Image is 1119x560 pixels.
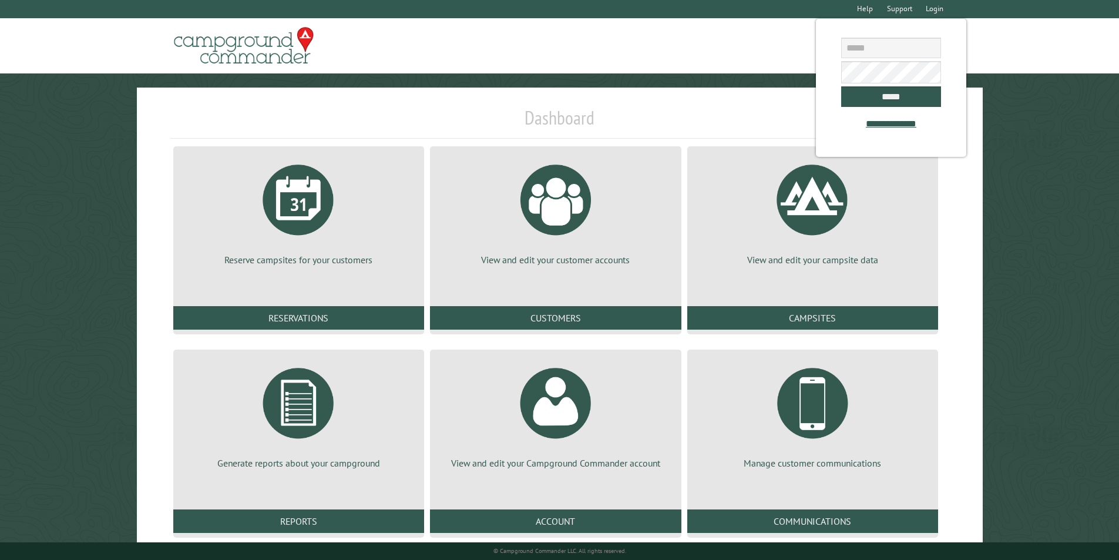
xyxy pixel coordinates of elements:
a: Customers [430,306,681,330]
p: Generate reports about your campground [187,457,410,470]
small: © Campground Commander LLC. All rights reserved. [493,547,626,555]
img: Campground Commander [170,23,317,69]
p: View and edit your customer accounts [444,253,667,266]
p: Reserve campsites for your customers [187,253,410,266]
a: Account [430,509,681,533]
p: View and edit your Campground Commander account [444,457,667,470]
a: Reserve campsites for your customers [187,156,410,266]
p: Manage customer communications [701,457,924,470]
a: Generate reports about your campground [187,359,410,470]
a: View and edit your customer accounts [444,156,667,266]
a: Campsites [687,306,938,330]
a: Reports [173,509,424,533]
a: View and edit your campsite data [701,156,924,266]
a: Reservations [173,306,424,330]
a: Communications [687,509,938,533]
a: View and edit your Campground Commander account [444,359,667,470]
a: Manage customer communications [701,359,924,470]
h1: Dashboard [170,106,949,139]
p: View and edit your campsite data [701,253,924,266]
